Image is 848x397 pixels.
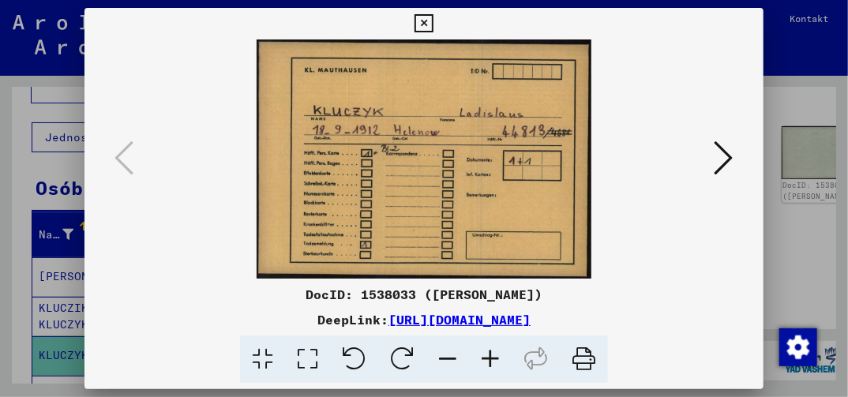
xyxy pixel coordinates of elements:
div: Zmienianie zgody [779,328,816,365]
div: DocID: 1538033 ([PERSON_NAME]) [84,285,763,304]
div: DeepLink: [84,310,763,329]
img: Zmienianie zgody [779,328,817,366]
img: 001.jpg [138,39,709,279]
a: [URL][DOMAIN_NAME] [388,312,531,328]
